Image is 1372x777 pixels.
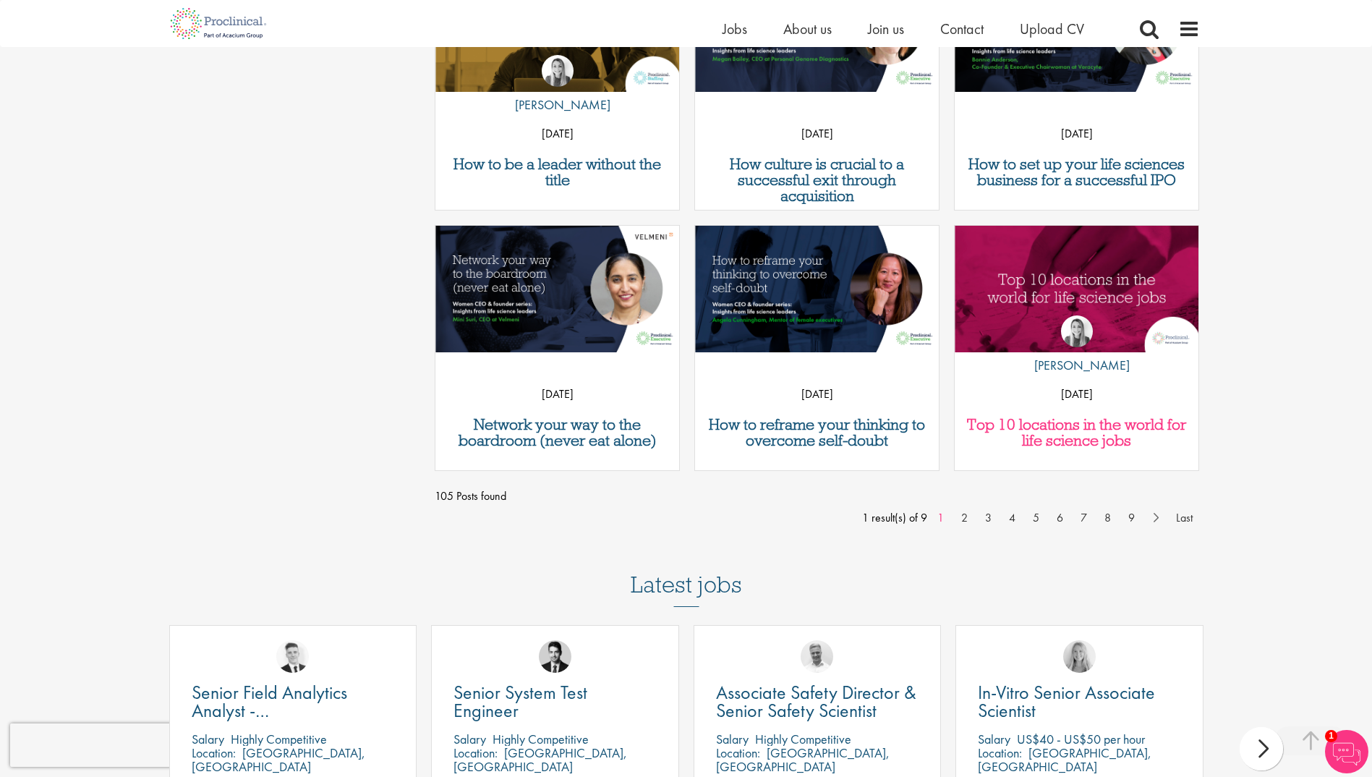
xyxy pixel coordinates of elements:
[978,744,1151,775] p: [GEOGRAPHIC_DATA], [GEOGRAPHIC_DATA]
[716,744,760,761] span: Location:
[1023,315,1130,383] a: Hannah Burke [PERSON_NAME]
[955,226,1198,352] img: Top 10 locations in the world for life science jobs
[1002,509,1023,527] a: 4
[435,383,679,405] p: [DATE]
[978,680,1155,723] span: In-Vitro Senior Associate Scientist
[453,744,627,775] p: [GEOGRAPHIC_DATA], [GEOGRAPHIC_DATA]
[504,94,610,116] p: [PERSON_NAME]
[862,510,869,525] span: 1
[1073,509,1094,527] a: 7
[1121,509,1142,527] a: 9
[1145,509,1166,523] a: Next
[716,680,916,723] span: Associate Safety Director & Senior Safety Scientist
[978,509,999,527] a: 3
[1026,509,1047,527] a: 5
[1169,509,1200,527] a: Last
[695,226,939,354] a: Link to a post
[276,640,309,673] img: Nicolas Daniel
[435,123,679,145] p: [DATE]
[231,731,327,747] p: Highly Competitive
[955,383,1198,405] p: [DATE]
[723,20,747,38] a: Jobs
[443,417,672,449] a: Network your way to the boardroom (never eat alone)
[930,509,951,527] a: 1
[443,156,672,188] a: How to be a leader without the title
[783,20,832,38] a: About us
[542,55,574,87] img: Hannah Burke
[435,226,679,354] a: Link to a post
[755,731,851,747] p: Highly Competitive
[453,684,657,720] a: Senior System Test Engineer
[955,226,1198,354] a: Link to a post
[1097,509,1118,527] a: 8
[702,156,932,204] a: How culture is crucial to a successful exit through acquisition
[631,536,742,607] h3: Latest jobs
[435,485,1200,507] span: 105 Posts found
[695,123,939,145] p: [DATE]
[1020,20,1084,38] a: Upload CV
[695,383,939,405] p: [DATE]
[1325,730,1368,773] img: Chatbot
[493,731,589,747] p: Highly Competitive
[453,744,498,761] span: Location:
[702,417,932,449] a: How to reframe your thinking to overcome self-doubt
[695,226,939,352] img: Proclinical Executive - Women CEOs and founders: Insights from life science leaders Angela Cunnin...
[801,640,833,673] img: Joshua Bye
[978,684,1181,720] a: In-Vitro Senior Associate Scientist
[1017,731,1145,747] p: US$40 - US$50 per hour
[453,731,486,747] span: Salary
[940,20,984,38] a: Contact
[962,156,1191,188] a: How to set up your life sciences business for a successful IPO
[716,731,749,747] span: Salary
[192,731,224,747] span: Salary
[955,123,1198,145] p: [DATE]
[504,55,610,123] a: Hannah Burke [PERSON_NAME]
[716,684,919,720] a: Associate Safety Director & Senior Safety Scientist
[192,744,365,775] p: [GEOGRAPHIC_DATA], [GEOGRAPHIC_DATA]
[1061,315,1093,347] img: Hannah Burke
[1063,640,1096,673] img: Shannon Briggs
[872,510,918,525] span: result(s) of
[10,723,195,767] iframe: reCAPTCHA
[1049,509,1070,527] a: 6
[962,417,1191,449] a: Top 10 locations in the world for life science jobs
[192,684,395,720] a: Senior Field Analytics Analyst - [GEOGRAPHIC_DATA] and [GEOGRAPHIC_DATA]
[1240,727,1283,770] div: next
[954,509,975,527] a: 2
[978,731,1010,747] span: Salary
[435,226,679,352] img: Proclinical Executive - Women CEOs and founders: Insights from life science leaders Mini Suri
[192,744,236,761] span: Location:
[1023,354,1130,376] p: [PERSON_NAME]
[868,20,904,38] a: Join us
[921,510,927,525] span: 9
[539,640,571,673] img: Thomas Wenig
[978,744,1022,761] span: Location:
[1325,730,1337,742] span: 1
[453,680,587,723] span: Senior System Test Engineer
[716,744,890,775] p: [GEOGRAPHIC_DATA], [GEOGRAPHIC_DATA]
